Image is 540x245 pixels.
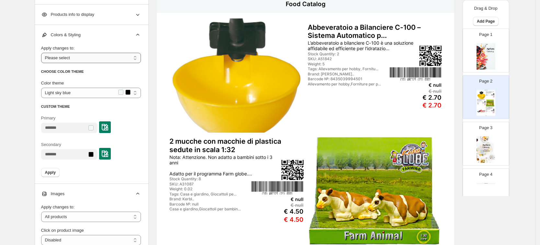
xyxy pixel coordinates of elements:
[493,109,494,110] img: qrcode
[486,94,491,95] div: SKU: A51842
[41,191,65,197] span: Images
[486,93,493,94] div: L’abbeveratoio a bilanciere C-100 è una soluzione affidabile ed efficiente per l’idratazio...
[308,67,388,71] div: Tags: Allevamento per hobby, Fornitu...
[169,177,250,181] div: Stock Quantity: 8
[491,111,494,112] div: € null
[463,122,509,166] div: Page 3cover page
[251,202,304,208] div: € null
[102,150,108,157] img: colorPickerImg
[41,32,81,38] span: Colors & Styling
[493,93,494,95] img: qrcode
[482,103,486,104] img: barcode
[308,40,419,51] div: L’abbeveratoio a bilanciere C-100 è una soluzione affidabile ed efficiente per l’idratazio...
[169,197,250,201] div: Brand: Kerbl..
[281,160,304,180] img: qrcode
[41,205,75,209] span: Apply changes to:
[491,95,494,95] img: barcode
[477,90,495,91] div: Food Catalog
[169,154,281,177] div: Nota: Attenzione. Non adatto a bambini sotto i 3 anni Adatto per il programma Farm globe....
[463,28,509,72] div: Page 1cover page
[486,108,493,110] div: FORBICE PROFESSIONALE A BATTENTE, PROFILO CURVO CON [PERSON_NAME] È il primo modello con...
[308,23,442,40] div: Abbeveratoio a Bilanciere C-100 – Sistema Automatico p...
[308,52,388,56] div: Stock Quantity: 2
[479,31,492,38] p: Page 1
[479,78,492,84] p: Page 2
[251,208,304,216] div: € 4.50
[41,81,64,85] span: Color theme
[389,94,442,102] div: € 2.70
[169,207,250,211] div: Casa e giardino,Giocattoli per bambin...
[477,91,486,99] img: primaryImage
[308,77,388,81] div: Barcode №: 8435039994501
[486,107,494,108] div: 914 - Forbice da potatura professionale a incudine 20c...
[169,187,250,191] div: Weight: 0.02
[169,192,250,196] div: Tags: Casa e giardino, Giocattoli pe...
[251,181,304,195] img: barcode
[169,182,250,186] div: SKU: A31087
[463,168,509,212] div: Page 4Food CatalogFood Catalog | Page undefined
[169,202,250,206] div: Barcode №: null
[484,101,486,102] img: qrcode
[308,82,388,86] div: Allevamento per hobby,Forniture per p...
[491,96,494,96] div: € null
[308,57,388,61] div: SKU: A51842
[41,116,56,120] span: Primary
[477,102,482,103] div: Stock Quantity: 8
[389,82,442,88] div: € null
[251,216,304,224] div: € 4.50
[482,105,486,106] div: € 4.50
[169,18,304,132] img: primaryImage
[479,171,492,178] p: Page 4
[41,70,84,73] span: CHOOSE COLOR THEME
[473,17,499,26] button: Add Page
[41,11,94,18] span: Products info to display
[486,92,494,93] div: Abbeveratoio a Bilanciere C-100 – Sistema Automatico p...
[479,125,492,131] p: Page 3
[41,105,70,108] span: CUSTOM THEME
[41,46,75,50] span: Apply changes to:
[419,46,442,66] img: qrcode
[463,75,509,119] div: Page 2Food CatalogprimaryImageqrcodebarcodeAbbeveratoio a Bilanciere C-100 – Sistema Automatico p...
[251,196,304,202] div: € null
[389,88,442,94] div: € null
[477,103,482,104] div: Tags: Casa e giardino, Giocattoli pe...
[169,137,304,154] div: 2 mucche con macchie di plastica sedute in scala 1:32
[477,183,495,184] div: Food Catalog
[477,107,486,115] img: primaryImage
[102,124,108,130] img: colorPickerImg
[477,104,482,105] div: Casa e giardino,Giocattoli per bambin...
[477,101,484,102] div: Nota: Attenzione. Non adatto a bambini sotto i 3 anni Adatto per il programma Farm globe....
[477,43,495,70] img: cover page
[308,72,388,76] div: Brand: [PERSON_NAME]..
[482,104,486,105] div: € 4.50
[389,67,442,81] img: barcode
[477,19,495,24] span: Add Page
[41,228,84,233] span: Click on product image
[45,170,56,175] span: Apply
[491,112,494,113] div: € 34.50
[491,97,494,98] div: € 2.70
[389,102,442,109] div: € 2.70
[477,136,495,163] img: cover page
[308,62,388,66] div: Weight: 5
[477,99,486,101] div: 2 mucche con macchie di plastica sedute in scala 1:32
[486,99,494,107] img: primaryImage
